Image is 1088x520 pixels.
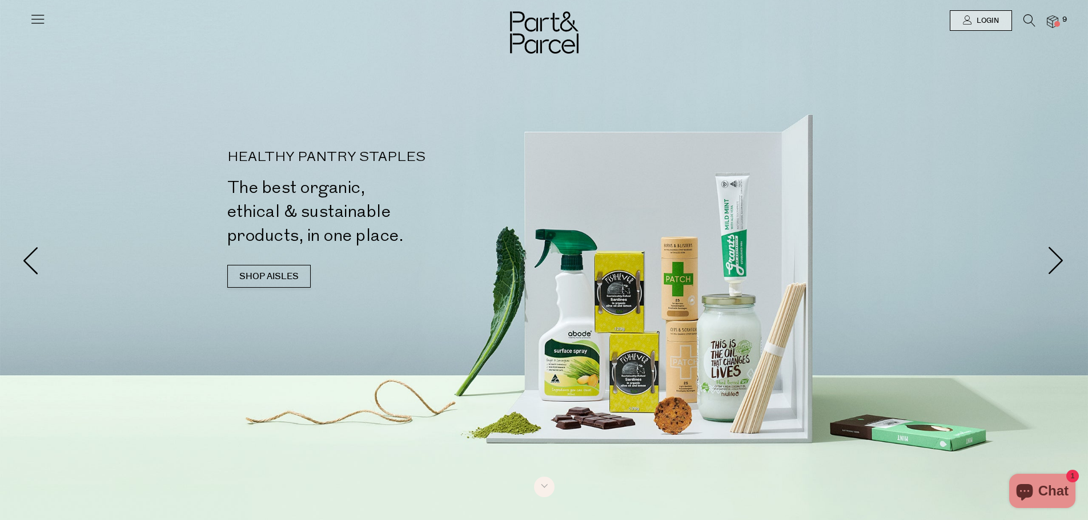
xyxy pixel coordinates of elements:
[950,10,1012,31] a: Login
[1006,474,1079,511] inbox-online-store-chat: Shopify online store chat
[974,16,999,26] span: Login
[227,176,549,248] h2: The best organic, ethical & sustainable products, in one place.
[227,265,311,288] a: SHOP AISLES
[1047,15,1058,27] a: 9
[227,151,549,164] p: HEALTHY PANTRY STAPLES
[510,11,579,54] img: Part&Parcel
[1059,15,1070,25] span: 9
